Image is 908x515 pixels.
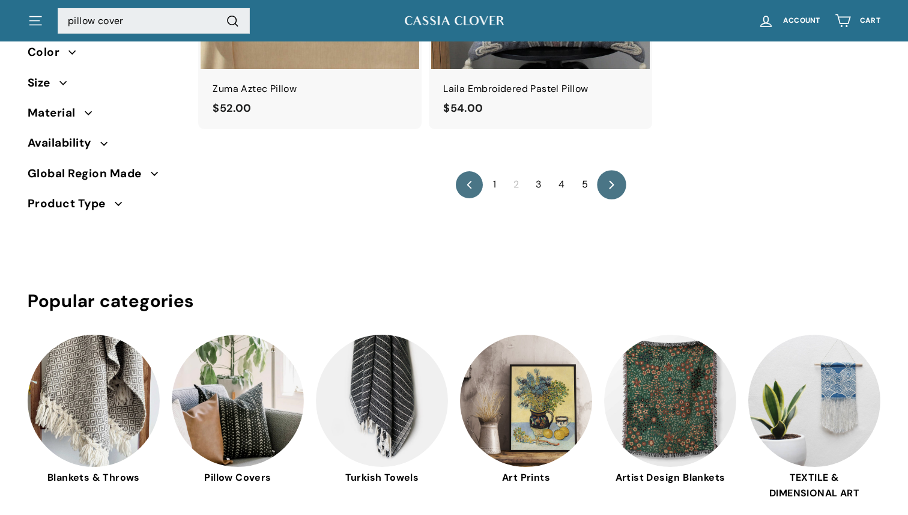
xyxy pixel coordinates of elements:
[575,175,595,194] a: 5
[860,17,880,25] span: Cart
[28,470,160,486] span: Blankets & Throws
[213,101,251,115] span: $52.00
[443,101,483,115] span: $54.00
[783,17,820,25] span: Account
[28,335,160,501] a: Blankets & Throws
[28,135,100,153] span: Availability
[28,192,181,222] button: Product Type
[443,81,638,97] div: Laila Embroidered Pastel Pillow
[460,335,592,501] a: Art Prints
[551,175,572,194] a: 4
[28,74,59,92] span: Size
[28,132,181,162] button: Availability
[172,470,304,486] span: Pillow Covers
[58,8,250,34] input: Search
[28,162,181,192] button: Global Region Made
[28,291,880,311] h2: Popular categories
[604,470,736,486] span: Artist Design Blankets
[28,165,151,183] span: Global Region Made
[828,3,888,38] a: Cart
[506,175,526,194] span: 2
[213,81,407,97] div: Zuma Aztec Pillow
[748,335,880,501] a: TEXTILE & DIMENSIONAL ART
[748,470,880,501] span: TEXTILE & DIMENSIONAL ART
[28,43,68,61] span: Color
[751,3,828,38] a: Account
[316,470,448,486] span: Turkish Towels
[172,335,304,501] a: Pillow Covers
[28,71,181,101] button: Size
[28,104,85,122] span: Material
[486,175,503,194] a: 1
[28,101,181,131] button: Material
[28,40,181,70] button: Color
[460,470,592,486] span: Art Prints
[528,175,548,194] a: 3
[28,195,115,213] span: Product Type
[316,335,448,501] a: Turkish Towels
[604,335,736,501] a: Artist Design Blankets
